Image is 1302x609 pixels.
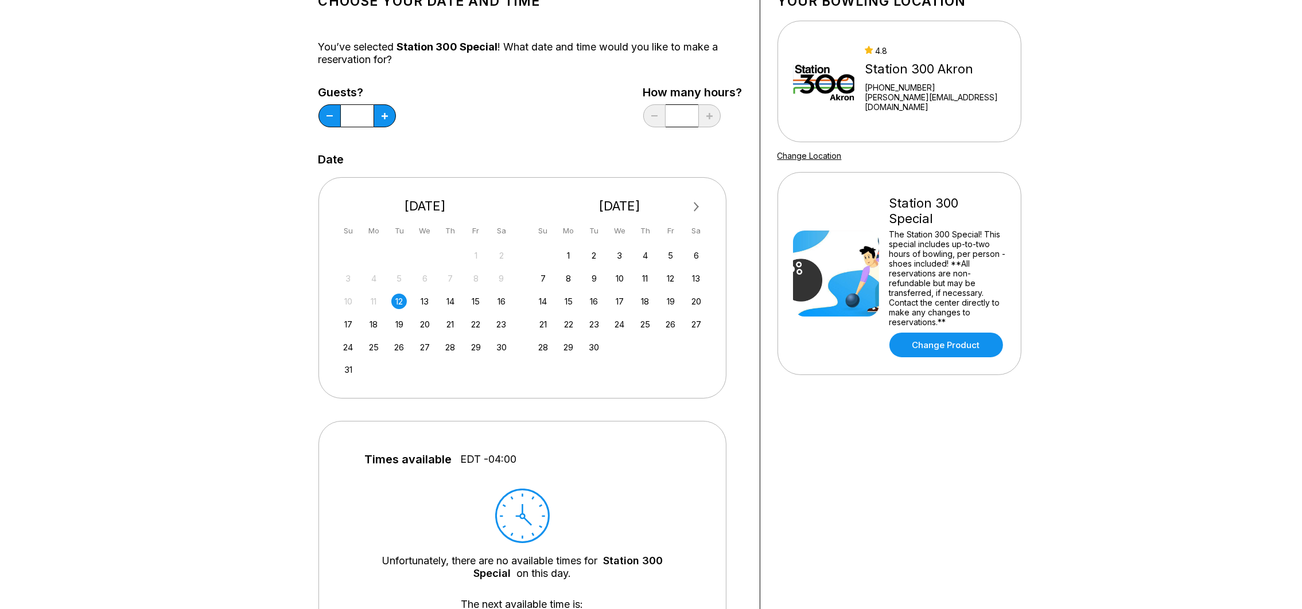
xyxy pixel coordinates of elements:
[366,223,382,239] div: Mo
[353,555,691,580] div: Unfortunately, there are no available times for on this day.
[865,61,1006,77] div: Station 300 Akron
[638,223,653,239] div: Th
[586,271,602,286] div: Choose Tuesday, September 9th, 2025
[461,453,517,466] span: EDT -04:00
[612,248,627,263] div: Choose Wednesday, September 3rd, 2025
[865,46,1006,56] div: 4.8
[535,317,551,332] div: Choose Sunday, September 21st, 2025
[689,271,704,286] div: Choose Saturday, September 13th, 2025
[561,248,576,263] div: Choose Monday, September 1st, 2025
[586,317,602,332] div: Choose Tuesday, September 23rd, 2025
[638,271,653,286] div: Choose Thursday, September 11th, 2025
[865,83,1006,92] div: [PHONE_NUMBER]
[417,294,433,309] div: Choose Wednesday, August 13th, 2025
[468,223,484,239] div: Fr
[612,317,627,332] div: Choose Wednesday, September 24th, 2025
[663,223,678,239] div: Fr
[417,339,433,355] div: Choose Wednesday, August 27th, 2025
[612,294,627,309] div: Choose Wednesday, September 17th, 2025
[889,196,1006,227] div: Station 300 Special
[638,317,653,332] div: Choose Thursday, September 25th, 2025
[391,339,407,355] div: Choose Tuesday, August 26th, 2025
[391,271,407,286] div: Not available Tuesday, August 5th, 2025
[561,317,576,332] div: Choose Monday, September 22nd, 2025
[561,339,576,355] div: Choose Monday, September 29th, 2025
[468,339,484,355] div: Choose Friday, August 29th, 2025
[643,86,743,99] label: How many hours?
[663,294,678,309] div: Choose Friday, September 19th, 2025
[468,317,484,332] div: Choose Friday, August 22nd, 2025
[442,294,458,309] div: Choose Thursday, August 14th, 2025
[340,271,356,286] div: Not available Sunday, August 3rd, 2025
[663,271,678,286] div: Choose Friday, September 12th, 2025
[638,248,653,263] div: Choose Thursday, September 4th, 2025
[793,231,879,317] img: Station 300 Special
[366,317,382,332] div: Choose Monday, August 18th, 2025
[531,198,709,214] div: [DATE]
[889,333,1003,357] a: Change Product
[778,151,842,161] a: Change Location
[612,271,627,286] div: Choose Wednesday, September 10th, 2025
[663,248,678,263] div: Choose Friday, September 5th, 2025
[339,247,511,378] div: month 2025-08
[689,248,704,263] div: Choose Saturday, September 6th, 2025
[586,339,602,355] div: Choose Tuesday, September 30th, 2025
[586,248,602,263] div: Choose Tuesday, September 2nd, 2025
[865,92,1006,112] a: [PERSON_NAME][EMAIL_ADDRESS][DOMAIN_NAME]
[493,294,509,309] div: Choose Saturday, August 16th, 2025
[689,223,704,239] div: Sa
[442,317,458,332] div: Choose Thursday, August 21st, 2025
[493,248,509,263] div: Not available Saturday, August 2nd, 2025
[391,294,407,309] div: Choose Tuesday, August 12th, 2025
[417,317,433,332] div: Choose Wednesday, August 20th, 2025
[340,362,356,377] div: Choose Sunday, August 31st, 2025
[561,223,576,239] div: Mo
[561,271,576,286] div: Choose Monday, September 8th, 2025
[561,294,576,309] div: Choose Monday, September 15th, 2025
[468,248,484,263] div: Not available Friday, August 1st, 2025
[340,339,356,355] div: Choose Sunday, August 24th, 2025
[493,317,509,332] div: Choose Saturday, August 23rd, 2025
[340,294,356,309] div: Not available Sunday, August 10th, 2025
[468,271,484,286] div: Not available Friday, August 8th, 2025
[889,229,1006,327] div: The Station 300 Special! This special includes up-to-two hours of bowling, per person - shoes inc...
[493,339,509,355] div: Choose Saturday, August 30th, 2025
[336,198,514,214] div: [DATE]
[534,247,706,355] div: month 2025-09
[417,271,433,286] div: Not available Wednesday, August 6th, 2025
[391,317,407,332] div: Choose Tuesday, August 19th, 2025
[793,38,854,124] img: Station 300 Akron
[318,153,344,166] label: Date
[638,294,653,309] div: Choose Thursday, September 18th, 2025
[391,223,407,239] div: Tu
[468,294,484,309] div: Choose Friday, August 15th, 2025
[442,223,458,239] div: Th
[535,339,551,355] div: Choose Sunday, September 28th, 2025
[318,41,743,66] div: You’ve selected ! What date and time would you like to make a reservation for?
[689,317,704,332] div: Choose Saturday, September 27th, 2025
[535,294,551,309] div: Choose Sunday, September 14th, 2025
[687,198,706,216] button: Next Month
[366,271,382,286] div: Not available Monday, August 4th, 2025
[689,294,704,309] div: Choose Saturday, September 20th, 2025
[340,317,356,332] div: Choose Sunday, August 17th, 2025
[586,223,602,239] div: Tu
[442,271,458,286] div: Not available Thursday, August 7th, 2025
[397,41,498,53] span: Station 300 Special
[535,223,551,239] div: Su
[493,223,509,239] div: Sa
[473,555,663,579] a: Station 300 Special
[663,317,678,332] div: Choose Friday, September 26th, 2025
[417,223,433,239] div: We
[365,453,452,466] span: Times available
[612,223,627,239] div: We
[586,294,602,309] div: Choose Tuesday, September 16th, 2025
[493,271,509,286] div: Not available Saturday, August 9th, 2025
[340,223,356,239] div: Su
[366,294,382,309] div: Not available Monday, August 11th, 2025
[442,339,458,355] div: Choose Thursday, August 28th, 2025
[318,86,396,99] label: Guests?
[366,339,382,355] div: Choose Monday, August 25th, 2025
[535,271,551,286] div: Choose Sunday, September 7th, 2025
